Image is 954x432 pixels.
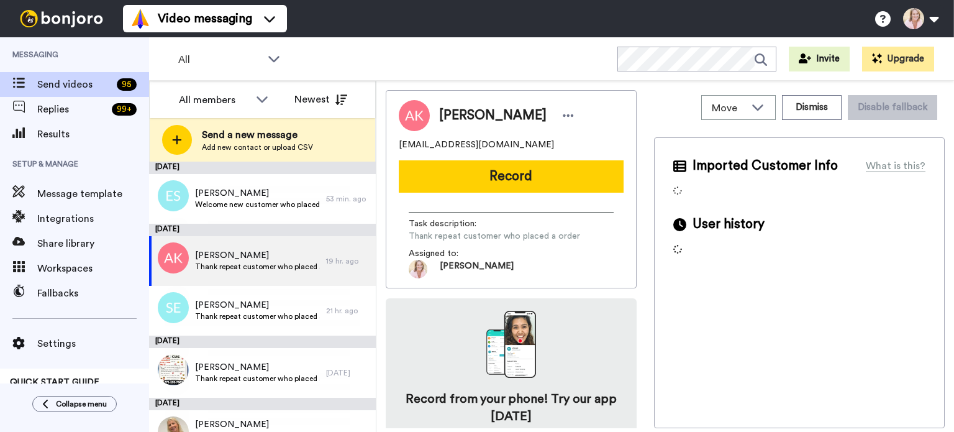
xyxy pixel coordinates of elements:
img: es.png [158,180,189,211]
button: Invite [789,47,850,71]
div: 19 hr. ago [326,256,370,266]
span: Send videos [37,77,112,92]
img: download [486,311,536,378]
span: Integrations [37,211,149,226]
div: 53 min. ago [326,194,370,204]
div: 99 + [112,103,137,116]
span: Workspaces [37,261,149,276]
div: 21 hr. ago [326,306,370,316]
img: vm-color.svg [130,9,150,29]
span: Thank repeat customer who placed a order [409,230,580,242]
button: Dismiss [782,95,842,120]
span: Settings [37,336,149,351]
span: [EMAIL_ADDRESS][DOMAIN_NAME] [399,139,554,151]
span: Imported Customer Info [693,157,838,175]
span: Fallbacks [37,286,149,301]
span: Thank repeat customer who placed a order [195,374,320,384]
span: Video messaging [158,10,252,27]
span: Share library [37,236,149,251]
div: [DATE] [149,336,376,348]
span: [PERSON_NAME] [195,299,320,311]
button: Record [399,160,624,193]
span: Task description : [409,218,496,230]
span: Move [712,101,745,116]
span: Replies [37,102,107,117]
div: [DATE] [149,398,376,410]
span: Message template [37,186,149,201]
span: [PERSON_NAME] [195,361,320,374]
button: Upgrade [862,47,934,71]
span: Send a new message [202,127,313,142]
button: Newest [285,87,357,112]
span: Assigned to: [409,247,496,260]
div: What is this? [866,159,925,173]
img: se.png [158,292,189,323]
div: 95 [117,78,137,91]
div: All members [179,93,250,108]
img: 36332abc-720e-4467-8b9e-22af4a6fe9c0-1676034223.jpg [409,260,427,278]
h4: Record from your phone! Try our app [DATE] [398,390,624,425]
span: Results [37,127,149,142]
span: [PERSON_NAME] [195,187,320,200]
span: Collapse menu [56,399,107,409]
div: [DATE] [149,224,376,236]
span: Thank repeat customer who placed a order [195,262,320,272]
button: Collapse menu [32,396,117,412]
img: bj-logo-header-white.svg [15,10,108,27]
span: Thank repeat customer who placed a order [195,311,320,321]
img: ak.png [158,242,189,273]
div: [DATE] [149,162,376,174]
div: [DATE] [326,368,370,378]
span: [PERSON_NAME] [439,106,547,125]
span: QUICK START GUIDE [10,378,99,387]
span: [PERSON_NAME] [195,418,320,431]
button: Disable fallback [848,95,937,120]
span: [PERSON_NAME] [195,249,320,262]
span: [PERSON_NAME] [440,260,514,278]
img: f396c186-c721-4a32-8ef3-ddc40ddcde6f.jpg [158,354,189,385]
span: Add new contact or upload CSV [202,142,313,152]
img: Image of Alyssa Koedam [399,100,430,131]
span: User history [693,215,765,234]
span: All [178,52,261,67]
span: Welcome new customer who placed first order [195,200,320,209]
